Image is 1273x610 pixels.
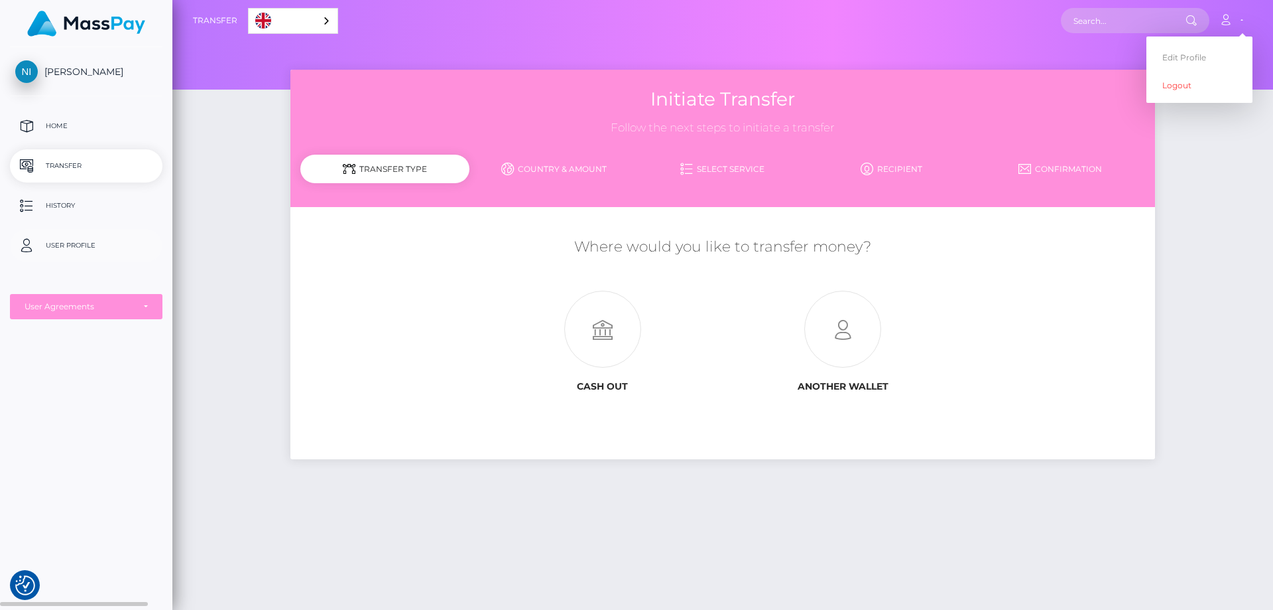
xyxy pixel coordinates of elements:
a: Logout [1146,73,1252,98]
p: History [15,196,157,216]
button: Consent Preferences [15,575,35,595]
p: Home [15,116,157,136]
p: Transfer [15,156,157,176]
button: User Agreements [10,294,162,319]
div: User Agreements [25,301,133,312]
img: Revisit consent button [15,575,35,595]
a: History [10,189,162,222]
p: User Profile [15,236,157,256]
span: [PERSON_NAME] [10,66,162,78]
a: English [249,9,337,33]
a: Edit Profile [1146,45,1252,70]
a: User Profile [10,229,162,262]
a: Transfer [10,149,162,183]
h3: Follow the next steps to initiate a transfer [300,120,1144,136]
a: Recipient [807,157,976,181]
img: MassPay [27,11,145,37]
h5: Where would you like to transfer money? [300,237,1144,258]
aside: Language selected: English [248,8,338,34]
a: Select Service [638,157,808,181]
input: Search... [1061,8,1185,33]
h6: Another wallet [733,381,953,392]
div: Language [248,8,338,34]
a: Transfer [193,7,237,35]
div: Transfer Type [300,155,469,183]
h3: Initiate Transfer [300,86,1144,112]
a: Country & Amount [469,157,638,181]
h6: Cash out [493,381,713,392]
a: Confirmation [976,157,1145,181]
a: Home [10,110,162,143]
